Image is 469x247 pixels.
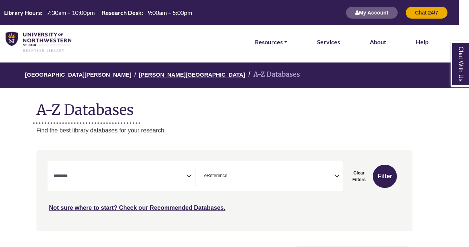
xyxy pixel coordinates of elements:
[416,37,428,47] a: Help
[47,9,95,16] span: 7:30am – 10:00pm
[36,126,413,135] p: Find the best library databases for your research.
[370,37,386,47] a: About
[317,37,340,47] a: Services
[347,165,371,188] button: Clear Filters
[346,9,398,16] a: My Account
[36,62,413,88] nav: breadcrumb
[54,174,186,180] textarea: Search
[1,9,195,17] a: Hours Today
[6,32,71,52] img: library_home
[405,6,448,19] button: Chat 24/7
[139,70,245,78] a: [PERSON_NAME][GEOGRAPHIC_DATA]
[204,172,227,179] span: eReference
[99,9,143,16] th: Research Desk:
[36,150,413,231] nav: Search filters
[36,96,413,118] h1: A-Z Databases
[405,9,448,16] a: Chat 24/7
[373,165,397,188] button: Submit for Search Results
[148,9,192,16] span: 9:00am – 5:00pm
[201,172,227,179] li: eReference
[255,37,287,47] a: Resources
[346,6,398,19] button: My Account
[1,9,195,16] table: Hours Today
[1,9,43,16] th: Library Hours:
[25,70,131,78] a: [GEOGRAPHIC_DATA][PERSON_NAME]
[245,69,300,80] li: A-Z Databases
[49,205,226,211] a: Not sure where to start? Check our Recommended Databases.
[229,174,232,180] textarea: Search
